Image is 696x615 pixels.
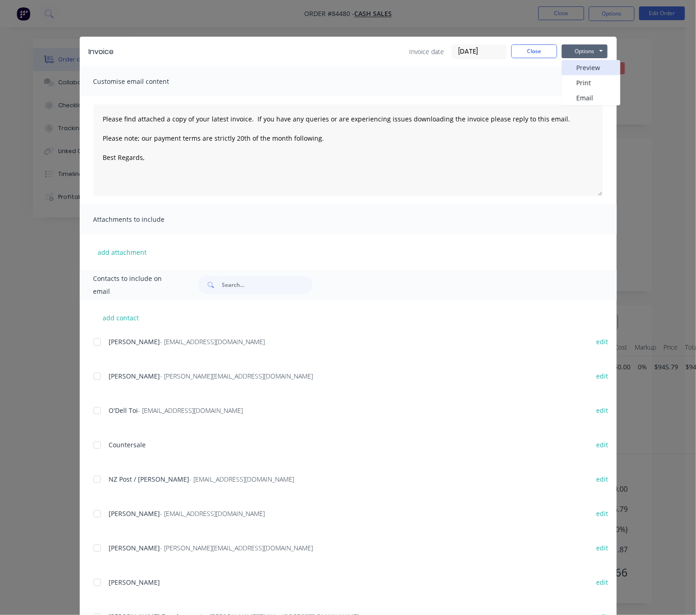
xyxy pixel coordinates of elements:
span: - [EMAIL_ADDRESS][DOMAIN_NAME] [160,337,265,346]
span: Attachments to include [93,213,194,226]
button: edit [591,370,614,382]
span: - [EMAIL_ADDRESS][DOMAIN_NAME] [160,509,265,518]
span: O'Dell Toi [109,406,138,415]
button: edit [591,439,614,451]
input: Search... [222,276,312,294]
button: edit [591,507,614,520]
span: Customise email content [93,75,194,88]
button: Email [562,90,620,105]
button: edit [591,335,614,348]
button: Print [562,75,620,90]
span: Countersale [109,440,146,449]
span: - [EMAIL_ADDRESS][DOMAIN_NAME] [190,475,295,483]
button: add contact [93,311,148,324]
button: Preview [562,60,620,75]
button: edit [591,542,614,554]
textarea: Please find attached a copy of your latest invoice. If you have any queries or are experiencing i... [93,104,603,196]
span: [PERSON_NAME] [109,372,160,380]
button: add attachment [93,245,152,259]
span: [PERSON_NAME] [109,337,160,346]
button: edit [591,576,614,588]
span: - [EMAIL_ADDRESS][DOMAIN_NAME] [138,406,243,415]
span: Invoice date [410,47,444,56]
span: [PERSON_NAME] [109,578,160,587]
button: edit [591,473,614,485]
button: Options [562,44,608,58]
button: edit [591,404,614,417]
div: Invoice [89,46,114,57]
span: - [PERSON_NAME][EMAIL_ADDRESS][DOMAIN_NAME] [160,544,313,552]
span: Contacts to include on email [93,272,175,298]
span: - [PERSON_NAME][EMAIL_ADDRESS][DOMAIN_NAME] [160,372,313,380]
span: [PERSON_NAME] [109,544,160,552]
span: [PERSON_NAME] [109,509,160,518]
button: Close [511,44,557,58]
span: NZ Post / [PERSON_NAME] [109,475,190,483]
